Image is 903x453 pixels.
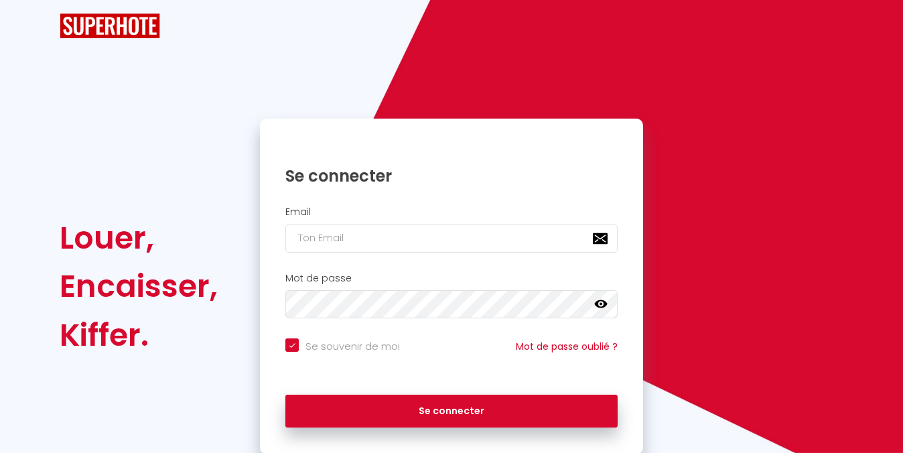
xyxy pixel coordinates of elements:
[11,5,51,46] button: Ouvrir le widget de chat LiveChat
[516,340,618,353] a: Mot de passe oublié ?
[285,273,618,284] h2: Mot de passe
[60,311,218,359] div: Kiffer.
[285,395,618,428] button: Se connecter
[285,224,618,253] input: Ton Email
[60,13,160,38] img: SuperHote logo
[60,262,218,310] div: Encaisser,
[60,214,218,262] div: Louer,
[285,206,618,218] h2: Email
[285,166,618,186] h1: Se connecter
